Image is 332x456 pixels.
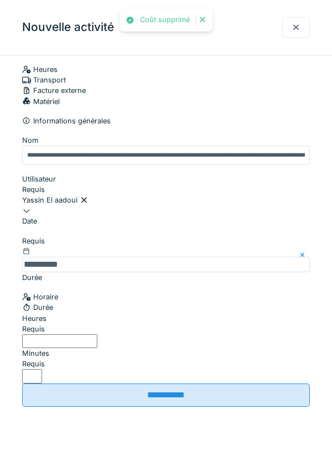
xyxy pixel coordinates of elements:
label: Minutes [22,348,49,359]
div: Durée [22,302,310,313]
div: Yassin El aadoui [22,195,310,205]
label: Utilisateur [22,174,56,184]
label: Nom [22,135,38,146]
label: Durée [22,272,42,283]
div: Coût supprimé [140,15,190,25]
div: Horaire [22,292,310,302]
div: Requis [22,184,310,195]
h3: Nouvelle activité [22,20,114,34]
label: Date [22,216,37,226]
div: Requis [22,324,310,334]
label: Heures [22,313,46,324]
div: Informations générales [22,116,310,126]
div: Matériel [22,96,310,107]
div: Facture externe [22,85,310,96]
div: Requis [22,236,310,246]
button: Close [298,236,310,272]
div: Heures [22,64,310,75]
div: Requis [22,359,310,369]
div: Transport [22,75,310,85]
